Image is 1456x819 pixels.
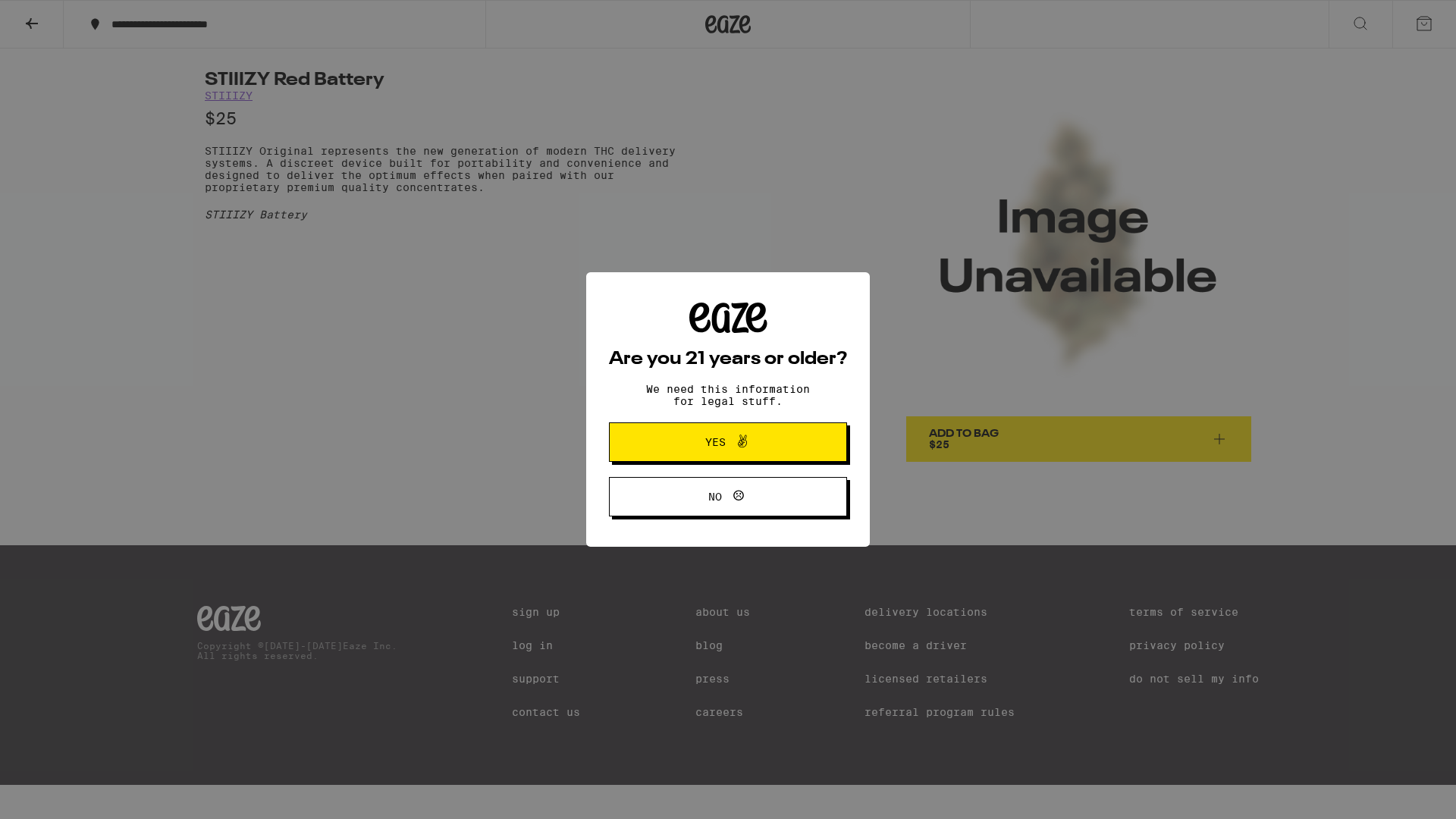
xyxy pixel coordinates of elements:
h2: Are you 21 years or older? [609,350,847,369]
p: We need this information for legal stuff. [633,383,823,407]
span: Yes [705,437,726,447]
button: Yes [609,422,847,462]
span: No [708,491,722,502]
button: No [609,477,847,516]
